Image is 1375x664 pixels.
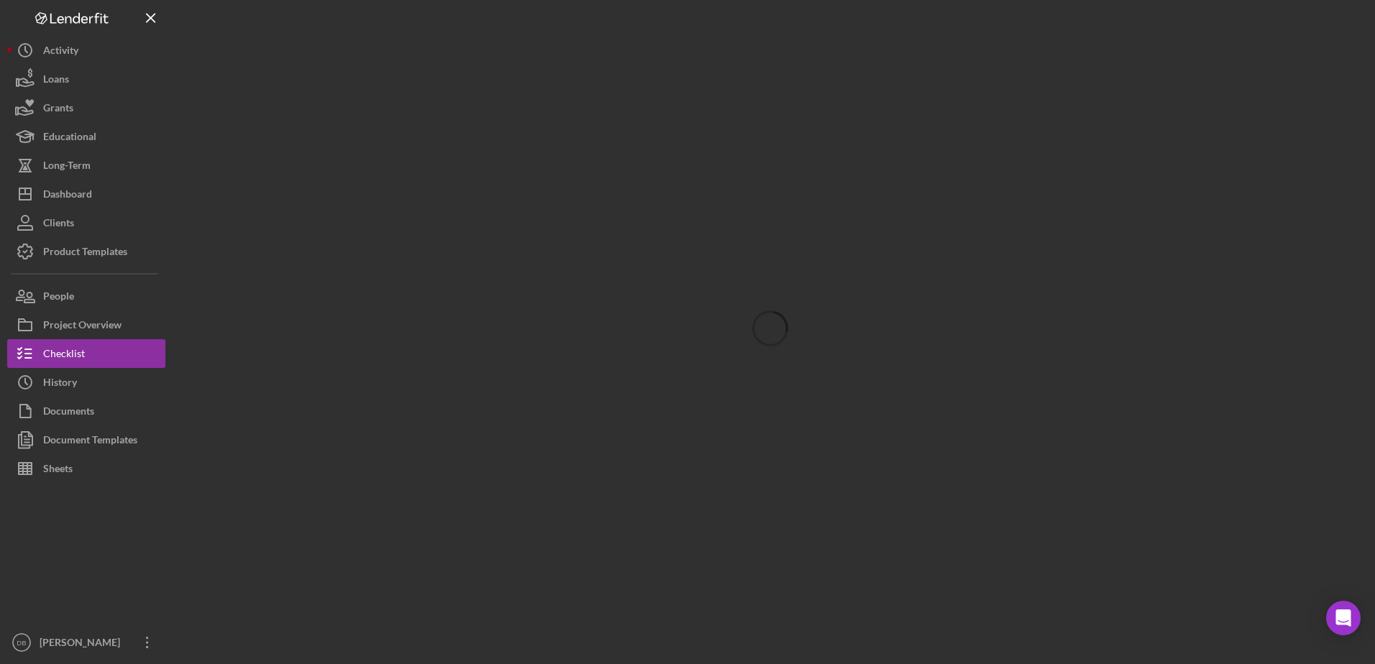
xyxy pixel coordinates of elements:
button: Document Templates [7,425,165,454]
button: Loans [7,65,165,93]
div: Clients [43,208,74,241]
button: Dashboard [7,180,165,208]
button: DB[PERSON_NAME] [7,628,165,657]
div: Sheets [43,454,73,487]
div: Open Intercom Messenger [1326,601,1361,635]
div: Documents [43,397,94,429]
div: [PERSON_NAME] [36,628,129,660]
button: Educational [7,122,165,151]
button: Activity [7,36,165,65]
button: Project Overview [7,310,165,339]
button: People [7,282,165,310]
button: Grants [7,93,165,122]
div: Educational [43,122,96,155]
button: History [7,368,165,397]
div: Document Templates [43,425,137,458]
div: Activity [43,36,78,68]
button: Sheets [7,454,165,483]
button: Product Templates [7,237,165,266]
text: DB [17,639,26,647]
div: Project Overview [43,310,122,343]
div: Checklist [43,339,85,372]
button: Long-Term [7,151,165,180]
div: Dashboard [43,180,92,212]
div: Loans [43,65,69,97]
button: Documents [7,397,165,425]
div: Long-Term [43,151,91,183]
button: Checklist [7,339,165,368]
div: History [43,368,77,400]
button: Clients [7,208,165,237]
div: Product Templates [43,237,127,269]
div: People [43,282,74,314]
div: Grants [43,93,73,126]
